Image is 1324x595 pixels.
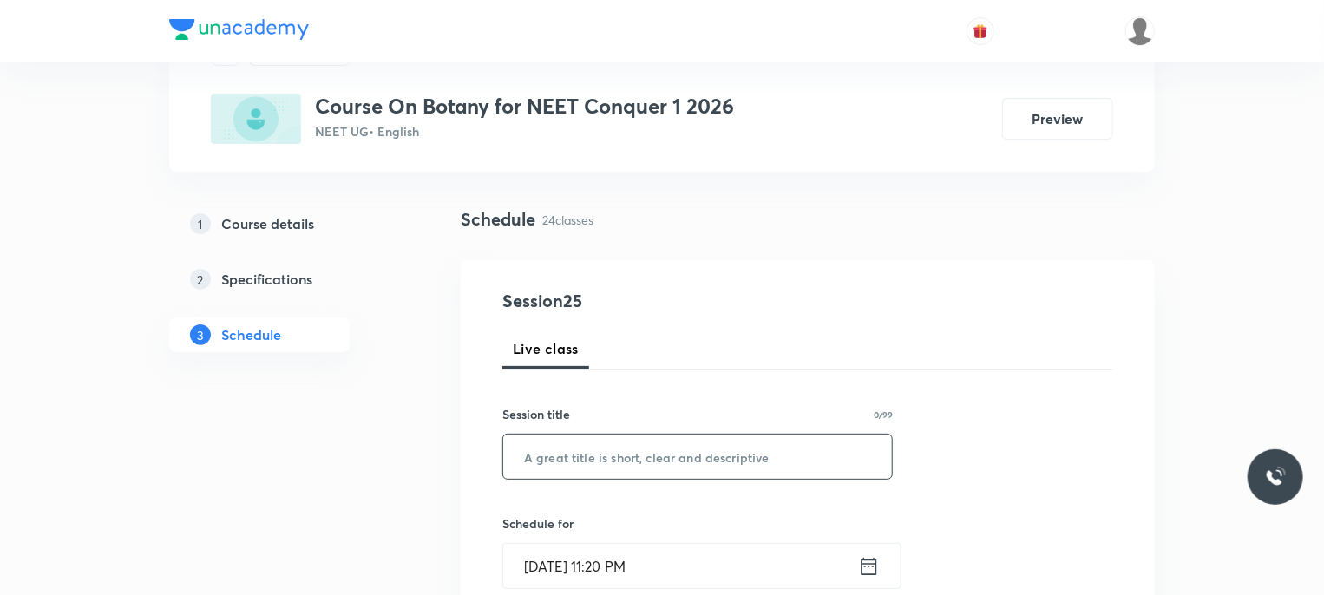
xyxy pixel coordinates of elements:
[502,288,819,314] h4: Session 25
[315,122,734,141] p: NEET UG • English
[973,23,988,39] img: avatar
[461,206,535,232] h4: Schedule
[542,211,593,229] p: 24 classes
[169,262,405,297] a: 2Specifications
[190,324,211,345] p: 3
[221,324,281,345] h5: Schedule
[169,19,309,44] a: Company Logo
[513,338,579,359] span: Live class
[190,269,211,290] p: 2
[221,269,312,290] h5: Specifications
[169,19,309,40] img: Company Logo
[1002,98,1113,140] button: Preview
[502,405,570,423] h6: Session title
[169,206,405,241] a: 1Course details
[1265,467,1286,487] img: ttu
[211,94,301,144] img: CE609631-5534-4DED-B32C-585F76E7FC7E_plus.png
[874,410,893,419] p: 0/99
[190,213,211,234] p: 1
[502,514,893,533] h6: Schedule for
[221,213,314,234] h5: Course details
[1125,16,1155,46] img: Athira
[315,94,734,119] h3: Course On Botany for NEET Conquer 1 2026
[967,17,994,45] button: avatar
[503,435,892,479] input: A great title is short, clear and descriptive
